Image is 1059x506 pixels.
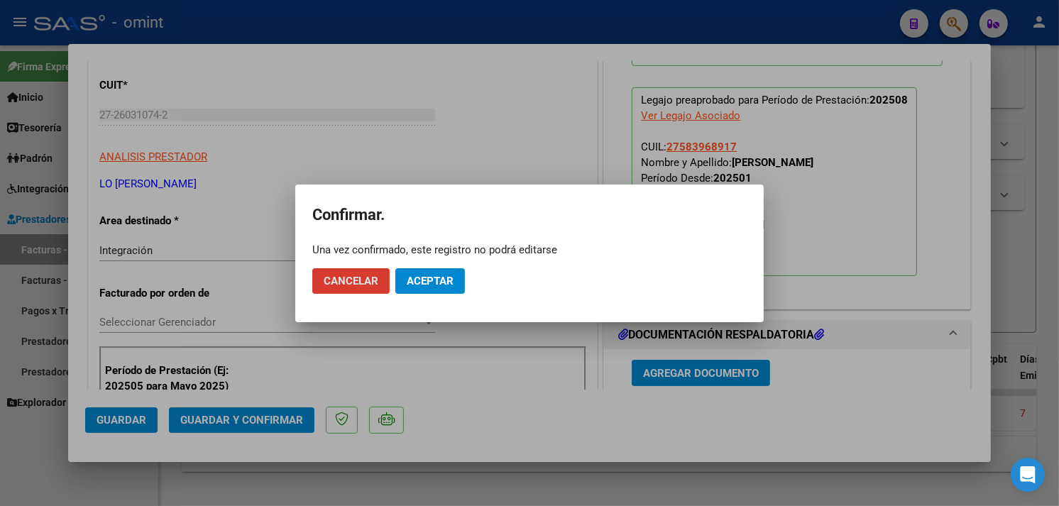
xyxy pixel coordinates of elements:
button: Cancelar [312,268,390,294]
span: Cancelar [324,275,378,287]
div: Open Intercom Messenger [1011,458,1045,492]
button: Aceptar [395,268,465,294]
h2: Confirmar. [312,202,747,229]
span: Aceptar [407,275,454,287]
div: Una vez confirmado, este registro no podrá editarse [312,243,747,257]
